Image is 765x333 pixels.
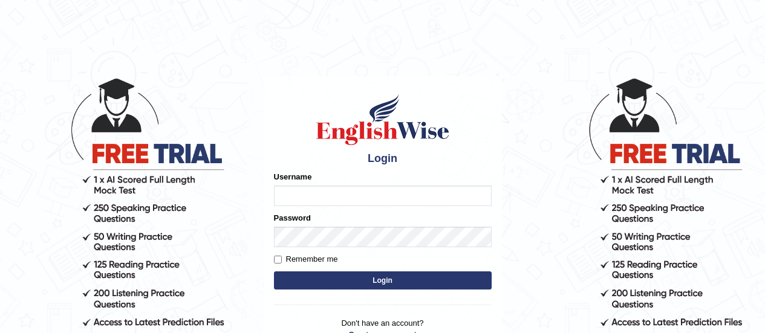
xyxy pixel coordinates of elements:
label: Remember me [274,253,338,265]
input: Remember me [274,256,282,263]
label: Username [274,171,312,183]
label: Password [274,212,311,224]
h4: Login [274,153,492,165]
img: Logo of English Wise sign in for intelligent practice with AI [314,92,452,147]
button: Login [274,271,492,289]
